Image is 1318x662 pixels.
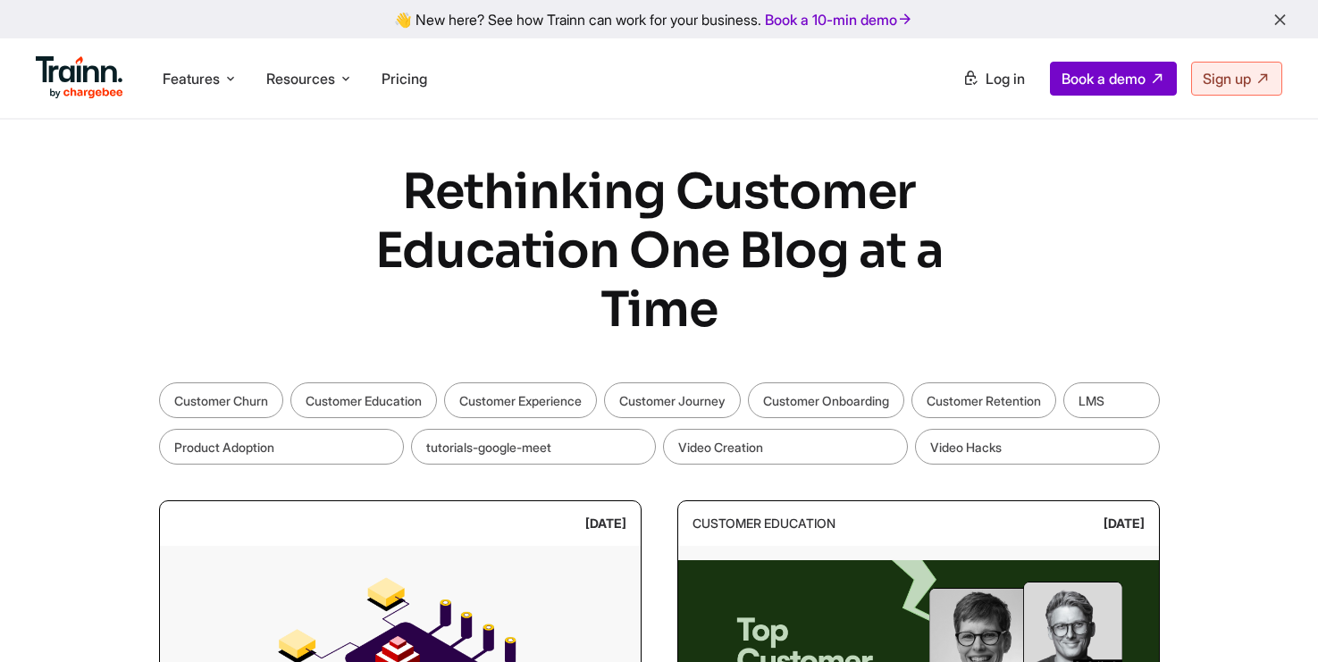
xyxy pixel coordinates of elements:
a: Customer Retention [911,382,1056,418]
a: Customer Experience [444,382,597,418]
a: Pricing [382,70,427,88]
a: LMS [1063,382,1160,418]
img: Trainn Logo [36,56,123,99]
a: Video Hacks [915,429,1160,465]
div: [DATE] [1104,508,1145,539]
a: Product Adoption [159,429,404,465]
a: Log in [952,63,1036,95]
a: Video Creation [663,429,908,465]
iframe: Chat Widget [1229,576,1318,662]
a: Customer Journey [604,382,741,418]
div: 👋 New here? See how Trainn can work for your business. [11,11,1307,28]
div: Customer Education [693,508,835,539]
a: Sign up [1191,62,1282,96]
h1: Rethinking Customer Education One Blog at a Time [324,163,995,339]
span: Book a demo [1062,70,1146,88]
a: Customer Onboarding [748,382,904,418]
a: Book a 10-min demo [761,7,917,32]
span: Sign up [1203,70,1251,88]
a: Book a demo [1050,62,1177,96]
span: Log in [986,70,1025,88]
a: Customer Education [290,382,437,418]
a: tutorials-google-meet [411,429,656,465]
span: Features [163,69,220,88]
div: [DATE] [585,508,626,539]
span: Resources [266,69,335,88]
a: Customer Churn [159,382,283,418]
